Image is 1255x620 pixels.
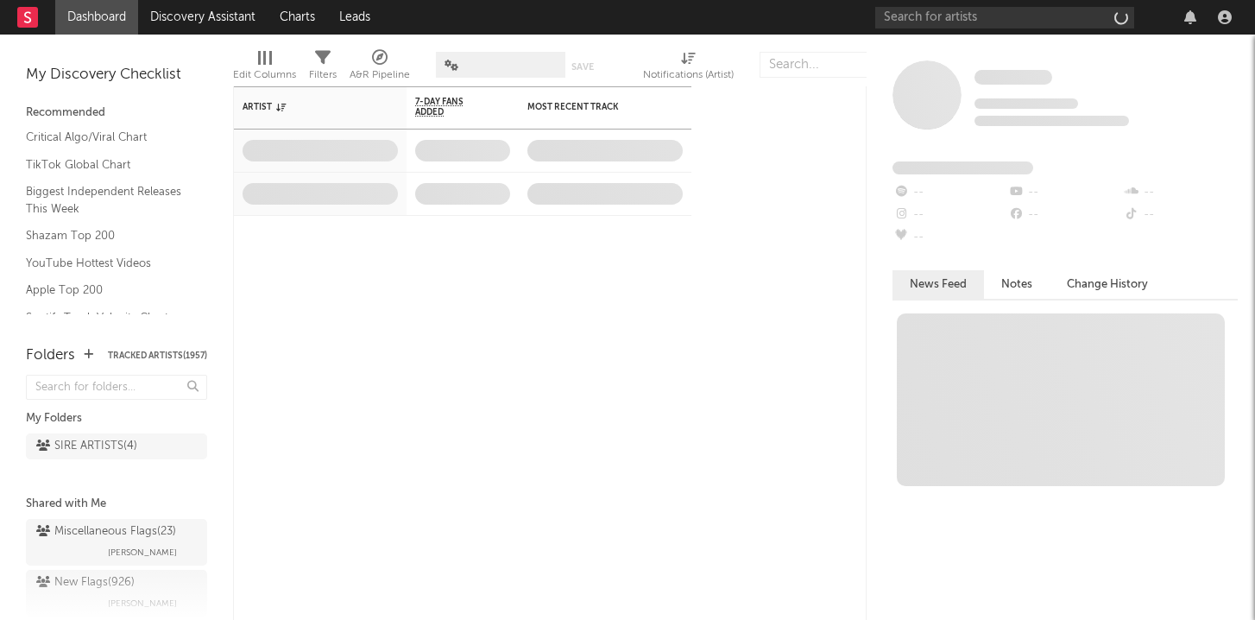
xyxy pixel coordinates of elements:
[26,433,207,459] a: SIRE ARTISTS(4)
[527,102,657,112] div: Most Recent Track
[26,281,190,300] a: Apple Top 200
[1007,204,1122,226] div: --
[875,7,1134,28] input: Search for artists
[26,226,190,245] a: Shazam Top 200
[643,43,734,93] div: Notifications (Artist)
[984,270,1050,299] button: Notes
[892,270,984,299] button: News Feed
[26,182,190,218] a: Biggest Independent Releases This Week
[665,98,683,116] button: Filter by Most Recent Track
[26,128,190,147] a: Critical Algo/Viral Chart
[493,98,510,116] button: Filter by 7-Day Fans Added
[26,519,207,566] a: Miscellaneous Flags(23)[PERSON_NAME]
[26,308,190,327] a: Spotify Track Velocity Chart
[108,351,207,360] button: Tracked Artists(1957)
[974,70,1052,85] span: Some Artist
[309,65,337,85] div: Filters
[26,494,207,515] div: Shared with Me
[974,98,1078,109] span: Tracking Since: [DATE]
[1007,181,1122,204] div: --
[571,62,594,72] button: Save
[26,375,207,400] input: Search for folders...
[350,65,410,85] div: A&R Pipeline
[26,65,207,85] div: My Discovery Checklist
[974,116,1129,126] span: 0 fans last week
[309,43,337,93] div: Filters
[233,43,296,93] div: Edit Columns
[1123,181,1238,204] div: --
[26,345,75,366] div: Folders
[1050,270,1165,299] button: Change History
[243,102,372,112] div: Artist
[108,593,177,614] span: [PERSON_NAME]
[36,573,135,593] div: New Flags ( 926 )
[26,103,207,123] div: Recommended
[26,254,190,273] a: YouTube Hottest Videos
[415,97,484,117] span: 7-Day Fans Added
[643,65,734,85] div: Notifications (Artist)
[26,408,207,429] div: My Folders
[108,542,177,563] span: [PERSON_NAME]
[892,161,1033,174] span: Fans Added by Platform
[233,65,296,85] div: Edit Columns
[892,204,1007,226] div: --
[892,226,1007,249] div: --
[760,52,889,78] input: Search...
[26,570,207,617] a: New Flags(926)[PERSON_NAME]
[36,522,176,542] div: Miscellaneous Flags ( 23 )
[892,181,1007,204] div: --
[1123,204,1238,226] div: --
[974,69,1052,86] a: Some Artist
[26,155,190,174] a: TikTok Global Chart
[36,436,137,457] div: SIRE ARTISTS ( 4 )
[381,98,398,116] button: Filter by Artist
[350,43,410,93] div: A&R Pipeline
